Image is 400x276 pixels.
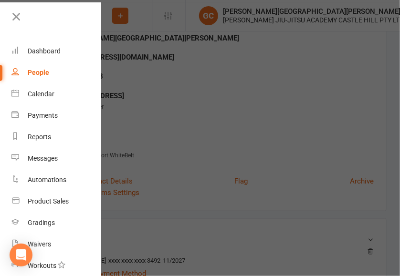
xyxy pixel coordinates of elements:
div: Workouts [28,262,56,269]
div: Calendar [28,90,54,98]
div: Messages [28,154,58,162]
div: Automations [28,176,66,184]
div: Reports [28,133,51,141]
a: Payments [11,105,102,126]
a: Calendar [11,83,102,105]
div: People [28,69,49,76]
a: Product Sales [11,191,102,212]
a: Messages [11,148,102,169]
a: Dashboard [11,41,102,62]
div: Product Sales [28,197,69,205]
div: Waivers [28,240,51,248]
a: Gradings [11,212,102,234]
a: People [11,62,102,83]
div: Dashboard [28,47,61,55]
div: Gradings [28,219,55,226]
div: Open Intercom Messenger [10,244,32,266]
a: Waivers [11,234,102,255]
a: Automations [11,169,102,191]
a: Reports [11,126,102,148]
div: Payments [28,112,58,119]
